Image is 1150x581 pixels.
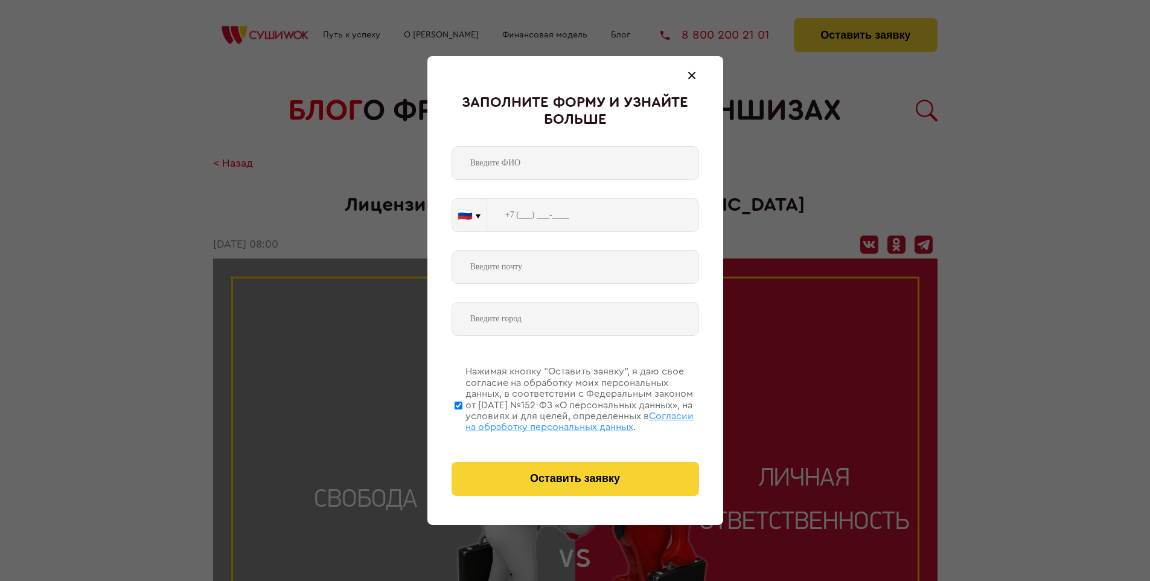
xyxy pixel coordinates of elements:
[452,199,487,231] button: 🇷🇺
[465,366,699,432] div: Нажимая кнопку “Оставить заявку”, я даю свое согласие на обработку моих персональных данных, в со...
[452,302,699,336] input: Введите город
[452,95,699,128] div: Заполните форму и узнайте больше
[452,146,699,180] input: Введите ФИО
[452,462,699,496] button: Оставить заявку
[487,198,699,232] input: +7 (___) ___-____
[452,250,699,284] input: Введите почту
[465,411,694,432] span: Согласии на обработку персональных данных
